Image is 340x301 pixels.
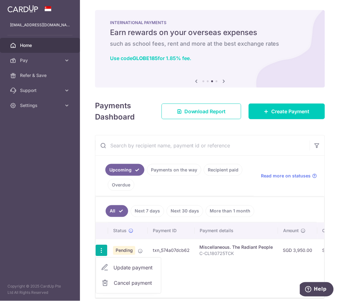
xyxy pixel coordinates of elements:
a: Read more on statuses [261,173,317,179]
a: Recipient paid [204,164,242,176]
th: Payment details [195,223,278,239]
span: Settings [20,102,61,109]
span: Read more on statuses [261,173,311,179]
h6: such as school fees, rent and more at the best exchange rates [110,40,310,48]
a: Download Report [162,104,241,119]
a: More than 1 month [206,205,254,217]
a: Next 7 days [131,205,164,217]
p: [EMAIL_ADDRESS][DOMAIN_NAME] [10,22,70,28]
a: Create Payment [249,104,325,119]
h4: Payments Dashboard [95,100,150,123]
span: Home [20,42,61,48]
iframe: Opens a widget where you can find more information [300,282,334,298]
td: txn_574a07dcb62 [148,239,195,262]
td: SGD 3,950.00 [278,239,317,262]
span: Pay [20,57,61,64]
span: Create Payment [272,108,310,115]
span: Status [113,228,127,234]
span: Download Report [184,108,226,115]
span: Amount [283,228,299,234]
th: Payment ID [148,223,195,239]
a: Next 30 days [167,205,203,217]
p: INTERNATIONAL PAYMENTS [110,20,310,25]
span: Support [20,87,61,94]
a: Payments on the way [147,164,201,176]
a: Overdue [108,179,134,191]
div: Miscellaneous. The Radiant People [200,244,273,251]
p: C-CL180725TCK [200,251,273,257]
a: All [106,205,128,217]
span: Pending [113,246,135,255]
img: CardUp [7,5,38,13]
a: Upcoming [105,164,144,176]
img: International Payment Banner [95,10,325,88]
b: GLOBE185 [132,55,158,61]
input: Search by recipient name, payment id or reference [95,135,310,156]
span: Refer & Save [20,72,61,79]
a: Use codeGLOBE185for 1.85% fee. [110,55,191,61]
h5: Earn rewards on your overseas expenses [110,28,310,38]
